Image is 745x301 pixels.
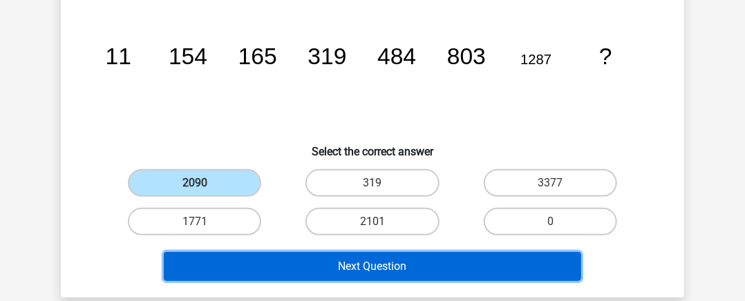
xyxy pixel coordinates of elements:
label: 319 [305,169,439,197]
label: 0 [484,208,617,235]
label: 1771 [128,208,261,235]
tspan: ? [599,43,612,69]
button: Next Question [164,252,582,281]
label: 3377 [484,169,617,197]
tspan: 11 [106,43,131,69]
tspan: 165 [238,43,277,69]
tspan: 484 [377,43,416,69]
tspan: 1287 [520,52,551,67]
tspan: 319 [308,43,346,69]
label: 2101 [305,208,439,235]
label: 2090 [128,169,261,197]
h6: Select the correct answer [83,134,662,158]
tspan: 154 [169,43,207,69]
tspan: 803 [447,43,486,69]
